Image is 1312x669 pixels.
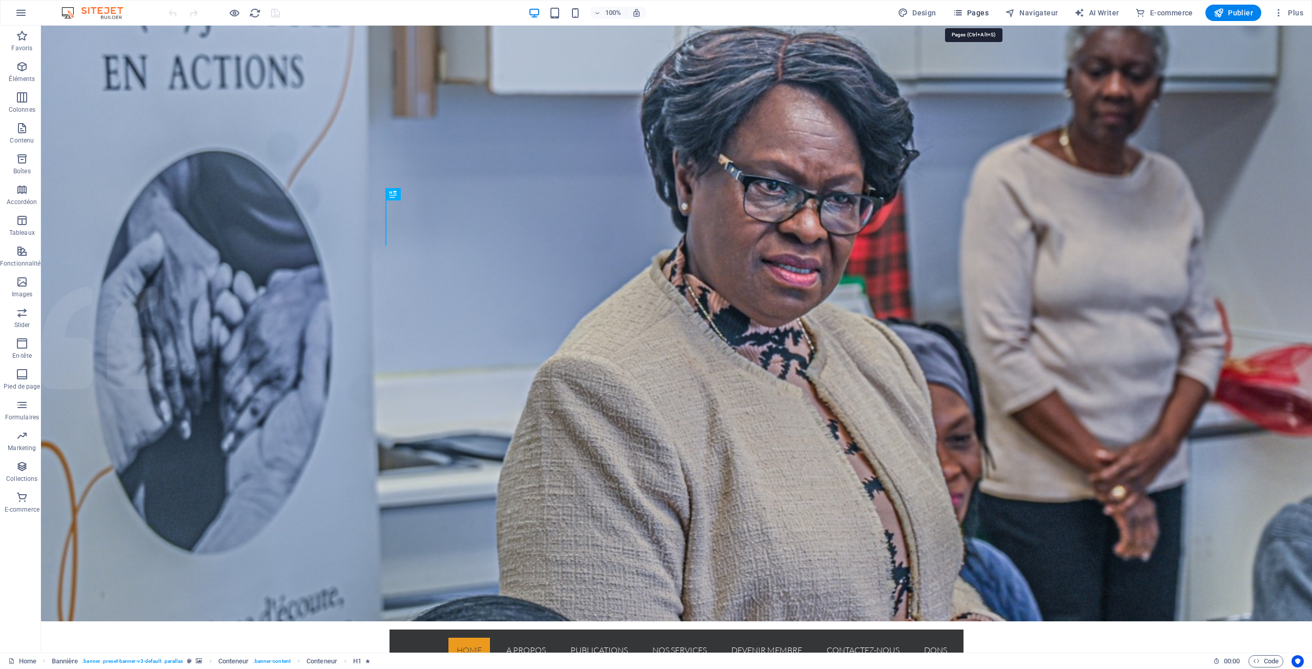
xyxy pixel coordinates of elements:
span: Cliquez pour sélectionner. Double-cliquez pour modifier. [52,655,78,667]
i: Cet élément est une présélection personnalisable. [187,658,192,664]
button: Code [1248,655,1283,667]
a: Cliquez pour annuler la sélection. Double-cliquez pour ouvrir Pages. [8,655,36,667]
p: Tableaux [9,229,35,237]
i: Actualiser la page [249,7,261,19]
span: Cliquez pour sélectionner. Double-cliquez pour modifier. [306,655,337,667]
p: Accordéon [7,198,37,206]
p: Collections [6,475,37,483]
p: Pied de page [4,382,40,391]
button: Publier [1205,5,1261,21]
span: Cliquez pour sélectionner. Double-cliquez pour modifier. [218,655,249,667]
i: Cet élément contient une animation. [365,658,370,664]
span: Pages [953,8,989,18]
span: AI Writer [1074,8,1119,18]
span: Cliquez pour sélectionner. Double-cliquez pour modifier. [353,655,361,667]
button: AI Writer [1070,5,1123,21]
p: Slider [14,321,30,329]
span: . banner-content [253,655,291,667]
button: Plus [1269,5,1307,21]
button: 100% [590,7,626,19]
button: Navigateur [1001,5,1062,21]
span: Plus [1274,8,1303,18]
h6: 100% [605,7,622,19]
span: 00 00 [1224,655,1240,667]
p: Formulaires [5,413,39,421]
button: reload [249,7,261,19]
span: : [1231,657,1233,665]
img: Editor Logo [59,7,136,19]
p: En-tête [12,352,32,360]
i: Lors du redimensionnement, ajuster automatiquement le niveau de zoom en fonction de l'appareil sé... [632,8,641,17]
p: Contenu [10,136,34,145]
button: E-commerce [1131,5,1197,21]
button: Usercentrics [1291,655,1304,667]
button: Cliquez ici pour quitter le mode Aperçu et poursuivre l'édition. [228,7,240,19]
p: Boîtes [13,167,31,175]
p: Images [12,290,33,298]
p: E-commerce [5,505,39,514]
button: Design [894,5,940,21]
span: Code [1253,655,1279,667]
span: . banner .preset-banner-v3-default .parallax [82,655,183,667]
p: Éléments [9,75,35,83]
span: Publier [1214,8,1253,18]
button: Pages [949,5,993,21]
h6: Durée de la session [1213,655,1240,667]
nav: breadcrumb [52,655,371,667]
span: Navigateur [1005,8,1058,18]
p: Colonnes [9,106,35,114]
i: Cet élément contient un arrière-plan. [196,658,202,664]
span: Design [898,8,936,18]
div: Design (Ctrl+Alt+Y) [894,5,940,21]
p: Favoris [11,44,32,52]
p: Marketing [8,444,36,452]
span: E-commerce [1135,8,1193,18]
